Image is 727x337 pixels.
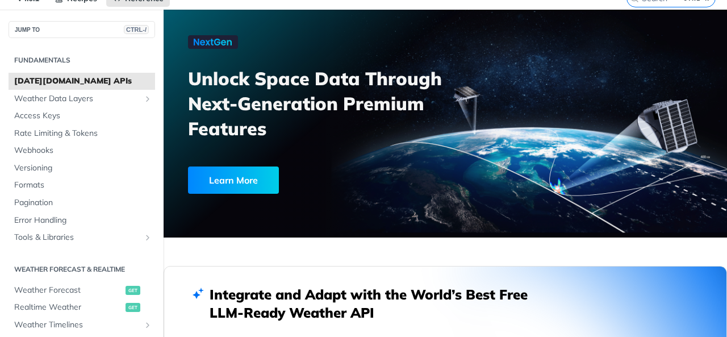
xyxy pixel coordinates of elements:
span: Webhooks [14,145,152,156]
span: Weather Timelines [14,319,140,331]
span: Tools & Libraries [14,232,140,243]
span: get [126,303,140,312]
a: Formats [9,177,155,194]
a: Webhooks [9,142,155,159]
span: CTRL-/ [124,25,149,34]
div: Learn More [188,167,279,194]
a: Weather Forecastget [9,282,155,299]
a: Error Handling [9,212,155,229]
span: get [126,286,140,295]
a: Pagination [9,194,155,211]
a: Weather TimelinesShow subpages for Weather Timelines [9,317,155,334]
button: Show subpages for Tools & Libraries [143,233,152,242]
a: [DATE][DOMAIN_NAME] APIs [9,73,155,90]
a: Rate Limiting & Tokens [9,125,155,142]
span: Error Handling [14,215,152,226]
h2: Integrate and Adapt with the World’s Best Free LLM-Ready Weather API [210,285,545,322]
span: Versioning [14,163,152,174]
span: Rate Limiting & Tokens [14,128,152,139]
span: Realtime Weather [14,302,123,313]
span: Formats [14,180,152,191]
a: Tools & LibrariesShow subpages for Tools & Libraries [9,229,155,246]
h2: Weather Forecast & realtime [9,264,155,274]
a: Learn More [188,167,404,194]
button: JUMP TOCTRL-/ [9,21,155,38]
h2: Fundamentals [9,55,155,65]
button: Show subpages for Weather Timelines [143,321,152,330]
a: Realtime Weatherget [9,299,155,316]
span: [DATE][DOMAIN_NAME] APIs [14,76,152,87]
img: NextGen [188,35,238,49]
span: Access Keys [14,110,152,122]
span: Weather Data Layers [14,93,140,105]
a: Versioning [9,160,155,177]
button: Show subpages for Weather Data Layers [143,94,152,103]
span: Weather Forecast [14,285,123,296]
a: Access Keys [9,107,155,124]
span: Pagination [14,197,152,209]
a: Weather Data LayersShow subpages for Weather Data Layers [9,90,155,107]
h3: Unlock Space Data Through Next-Generation Premium Features [188,66,458,141]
